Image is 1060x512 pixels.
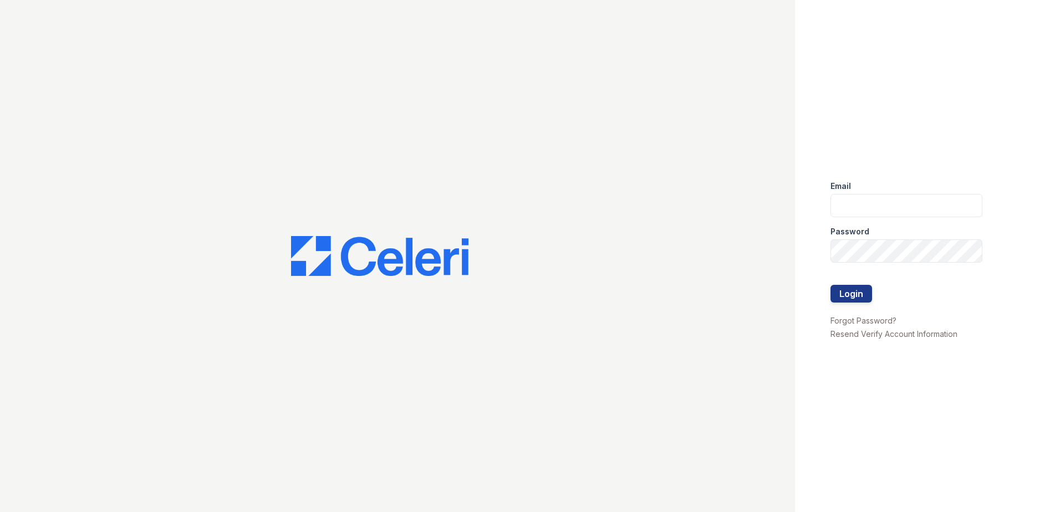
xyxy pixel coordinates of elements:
[830,316,896,325] a: Forgot Password?
[830,226,869,237] label: Password
[291,236,468,276] img: CE_Logo_Blue-a8612792a0a2168367f1c8372b55b34899dd931a85d93a1a3d3e32e68fde9ad4.png
[830,329,957,339] a: Resend Verify Account Information
[830,181,851,192] label: Email
[830,285,872,303] button: Login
